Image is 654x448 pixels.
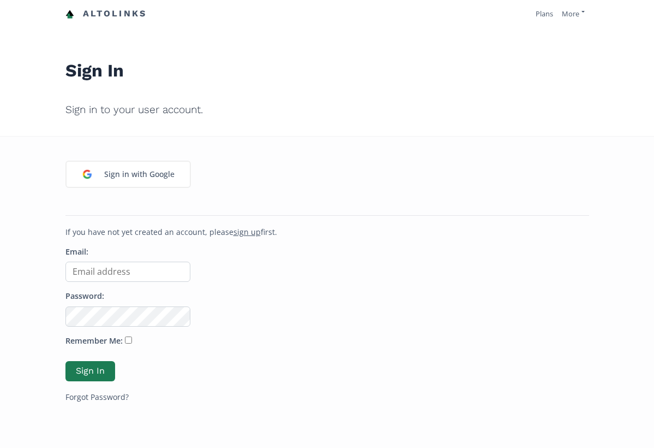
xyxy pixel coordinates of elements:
a: More [562,9,584,19]
div: Sign in with Google [99,163,180,186]
a: sign up [233,227,261,237]
a: Forgot Password? [65,392,129,402]
h2: Sign in to your user account. [65,96,589,123]
button: Sign In [65,361,115,381]
input: Email address [65,262,190,282]
h1: Sign In [65,36,589,87]
img: google_login_logo_184.png [76,163,99,186]
a: Plans [536,9,553,19]
label: Email: [65,246,88,258]
img: favicon-32x32.png [65,10,74,19]
p: If you have not yet created an account, please first. [65,227,589,238]
label: Remember Me: [65,335,123,347]
a: Sign in with Google [65,161,191,188]
label: Password: [65,291,104,302]
a: Altolinks [65,5,147,23]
